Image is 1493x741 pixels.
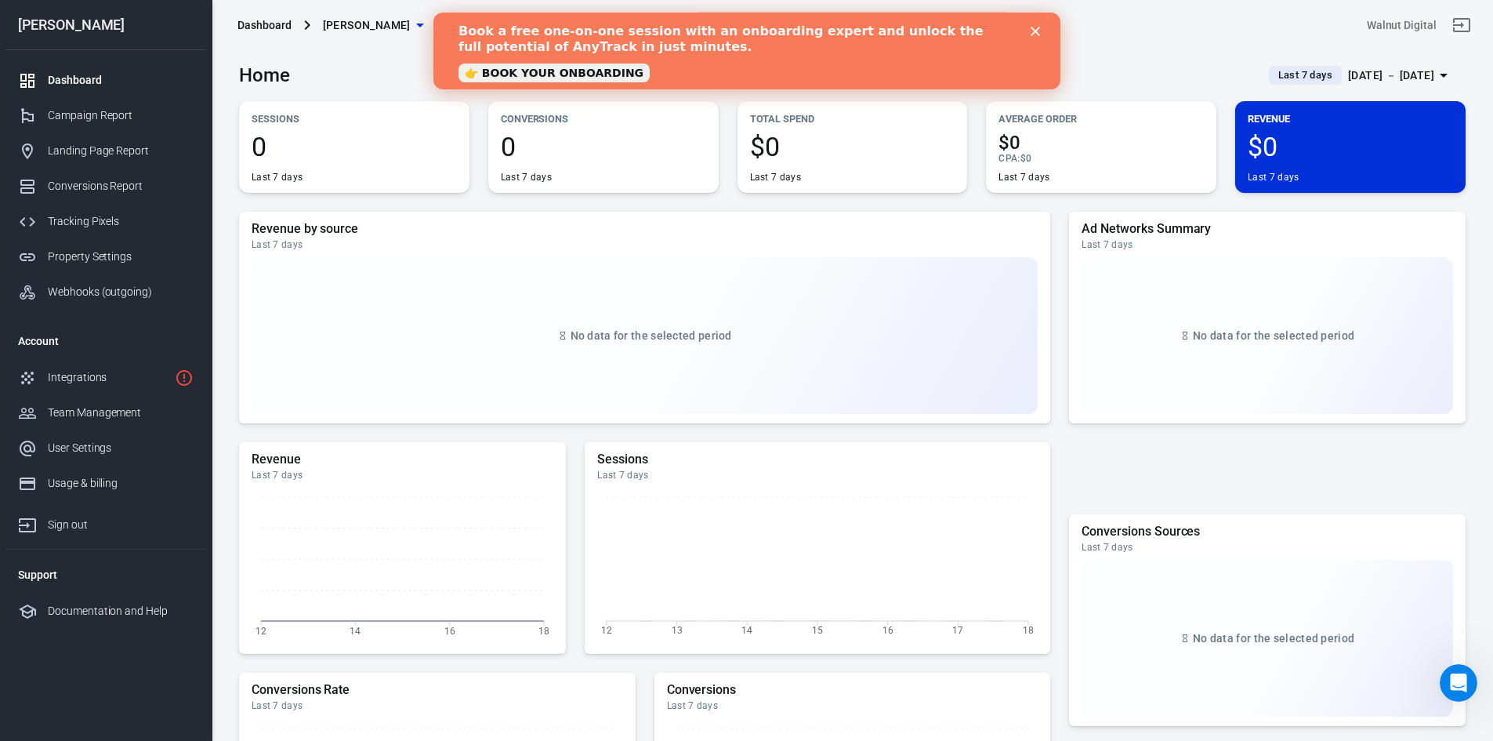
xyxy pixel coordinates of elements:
[1348,66,1434,85] div: [DATE] － [DATE]
[1082,238,1453,251] div: Last 7 days
[597,452,1038,467] h5: Sessions
[1082,541,1453,554] div: Last 7 days
[317,11,429,40] button: [PERSON_NAME]
[5,98,206,133] a: Campaign Report
[1082,221,1453,237] h5: Ad Networks Summary
[1272,67,1339,83] span: Last 7 days
[5,274,206,310] a: Webhooks (outgoing)
[350,625,361,636] tspan: 14
[48,249,194,265] div: Property Settings
[252,171,303,183] div: Last 7 days
[252,452,553,467] h5: Revenue
[882,625,893,636] tspan: 16
[252,133,457,160] span: 0
[501,171,552,183] div: Last 7 days
[1256,63,1466,89] button: Last 7 days[DATE] － [DATE]
[1020,153,1031,164] span: $0
[667,699,1038,712] div: Last 7 days
[998,133,1204,152] span: $0
[501,133,706,160] span: 0
[998,111,1204,127] p: Average Order
[5,133,206,169] a: Landing Page Report
[1367,17,1437,34] div: Account id: 1itlNlHf
[252,699,623,712] div: Last 7 days
[5,18,206,32] div: [PERSON_NAME]
[1443,6,1480,44] a: Sign out
[998,153,1020,164] span: CPA :
[5,501,206,543] a: Sign out
[239,64,290,86] h3: Home
[696,12,1009,38] button: Find anything...⌘ + K
[1440,664,1477,702] iframe: Intercom live chat
[1082,524,1453,539] h5: Conversions Sources
[5,322,206,360] li: Account
[255,625,266,636] tspan: 12
[953,625,964,636] tspan: 17
[750,133,955,160] span: $0
[5,430,206,466] a: User Settings
[48,107,194,124] div: Campaign Report
[5,239,206,274] a: Property Settings
[998,171,1049,183] div: Last 7 days
[48,143,194,159] div: Landing Page Report
[1248,111,1453,127] p: Revenue
[5,169,206,204] a: Conversions Report
[742,625,753,636] tspan: 14
[812,625,823,636] tspan: 15
[48,284,194,300] div: Webhooks (outgoing)
[252,111,457,127] p: Sessions
[750,111,955,127] p: Total Spend
[5,395,206,430] a: Team Management
[48,178,194,194] div: Conversions Report
[323,16,411,35] span: Shaun M
[252,469,553,481] div: Last 7 days
[1023,625,1034,636] tspan: 18
[175,369,194,387] svg: 1 networks not verified yet
[1193,632,1354,645] span: No data for the selected period
[48,440,194,456] div: User Settings
[750,171,801,183] div: Last 7 days
[252,221,1038,237] h5: Revenue by source
[48,517,194,533] div: Sign out
[48,405,194,421] div: Team Management
[501,111,706,127] p: Conversions
[538,625,549,636] tspan: 18
[667,682,1038,698] h5: Conversions
[48,603,194,619] div: Documentation and Help
[237,17,292,33] div: Dashboard
[672,625,683,636] tspan: 13
[571,329,732,342] span: No data for the selected period
[48,475,194,492] div: Usage & billing
[48,369,169,386] div: Integrations
[5,63,206,98] a: Dashboard
[48,72,194,89] div: Dashboard
[5,360,206,395] a: Integrations
[433,13,1060,89] iframe: Intercom live chat banner
[1193,329,1354,342] span: No data for the selected period
[444,625,455,636] tspan: 16
[252,682,623,698] h5: Conversions Rate
[1248,171,1299,183] div: Last 7 days
[48,213,194,230] div: Tracking Pixels
[1248,133,1453,160] span: $0
[5,204,206,239] a: Tracking Pixels
[5,556,206,594] li: Support
[252,238,1038,251] div: Last 7 days
[5,466,206,501] a: Usage & billing
[597,469,1038,481] div: Last 7 days
[597,14,613,24] div: Close
[601,625,612,636] tspan: 12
